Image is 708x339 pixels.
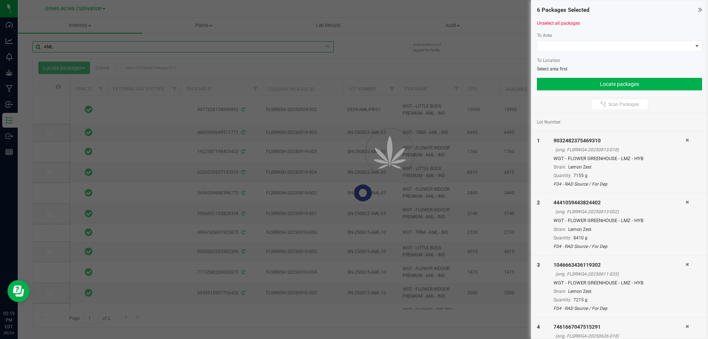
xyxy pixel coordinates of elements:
span: To Location [537,58,560,63]
span: Scan Packages [608,101,639,107]
div: F04 - RAD Source / For Dep [553,243,686,250]
span: Select area first [537,66,568,72]
span: 8410 g [573,235,587,241]
span: 4 [537,324,540,330]
div: WGT - FLOWER GREENHOUSE - LMZ - HYB [553,217,686,224]
span: To Area [537,33,552,38]
button: Locate packages [537,78,702,90]
div: (orig. FLSRWGA-20250813-018) [555,146,686,153]
span: Quantity: [553,173,572,178]
span: Strain: [553,289,566,294]
span: 3 [537,262,540,268]
span: Strain: [553,227,566,232]
span: Lemon Zest [568,227,591,232]
a: Unselect all packages [537,21,580,26]
div: (orig. FLSRWGA-20250813-002) [555,208,686,215]
span: Lemon Zest [568,289,591,294]
div: 7461667047515291 [553,323,686,331]
div: F04 - RAD Source / For Dep [553,305,686,312]
div: (orig. FLSRWGA-20250811-025) [555,271,686,277]
span: Lemon Zest [568,165,591,170]
span: 2 [537,200,540,205]
span: Quantity: [553,235,572,241]
button: Scan Packages [591,99,648,110]
div: WGT - FLOWER GREENHOUSE - LMZ - HYB [553,279,686,287]
span: 1 [537,138,540,143]
span: Strain: [553,165,566,170]
span: 7215 g [573,297,587,302]
div: 9032482375469310 [553,137,686,145]
div: 1046663436119302 [553,261,686,269]
div: WGT - FLOWER GREENHOUSE - LMZ - HYB [553,155,686,162]
div: 4441059443824402 [553,199,686,207]
span: Lot Number: [537,119,562,125]
span: Quantity: [553,297,572,302]
iframe: Resource center [7,280,29,302]
div: F04 - RAD Source / For Dep [553,181,686,187]
span: 7155 g [573,173,587,178]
